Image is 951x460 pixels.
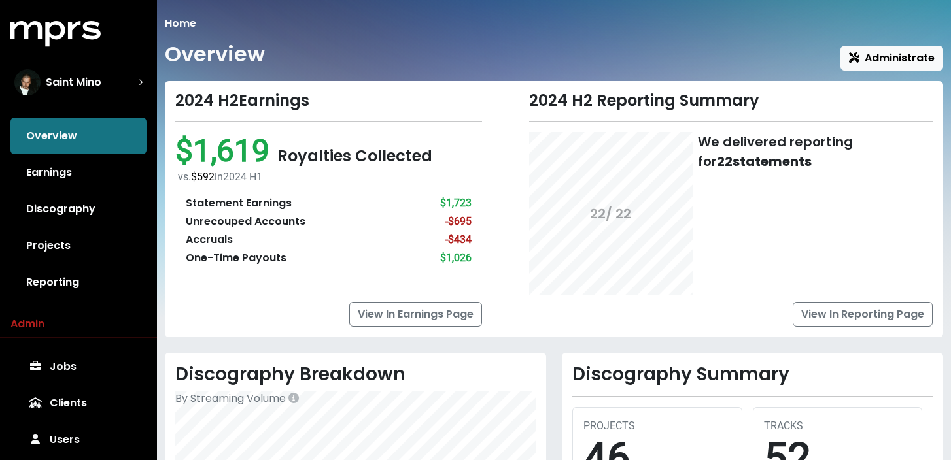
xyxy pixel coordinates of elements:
div: 2024 H2 Earnings [175,91,482,110]
div: $1,723 [440,195,472,211]
a: Projects [10,227,147,264]
div: $1,026 [440,250,472,266]
span: Royalties Collected [277,145,432,167]
a: Reporting [10,264,147,301]
div: We delivered reporting for [698,132,933,171]
div: -$434 [445,232,472,248]
nav: breadcrumb [165,16,943,31]
a: Earnings [10,154,147,191]
img: The selected account / producer [14,69,41,95]
button: Administrate [840,46,943,71]
a: Discography [10,191,147,227]
div: One-Time Payouts [186,250,286,266]
h2: Discography Breakdown [175,363,536,386]
div: -$695 [445,214,472,229]
a: View In Reporting Page [793,302,933,327]
span: Administrate [849,50,935,65]
a: View In Earnings Page [349,302,482,327]
span: $592 [191,171,215,183]
div: Unrecouped Accounts [186,214,305,229]
a: Users [10,421,147,458]
h1: Overview [165,42,265,67]
div: Accruals [186,232,233,248]
span: By Streaming Volume [175,391,286,406]
li: Home [165,16,196,31]
a: Jobs [10,348,147,385]
span: $1,619 [175,132,277,169]
div: vs. in 2024 H1 [178,169,482,185]
div: PROJECTS [583,418,731,434]
span: Saint Mino [46,74,101,90]
div: TRACKS [764,418,912,434]
div: 2024 H2 Reporting Summary [529,91,933,110]
b: 22 statements [717,152,812,171]
a: Clients [10,385,147,421]
h2: Discography Summary [572,363,933,386]
a: mprs logo [10,25,101,41]
div: Statement Earnings [186,195,292,211]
